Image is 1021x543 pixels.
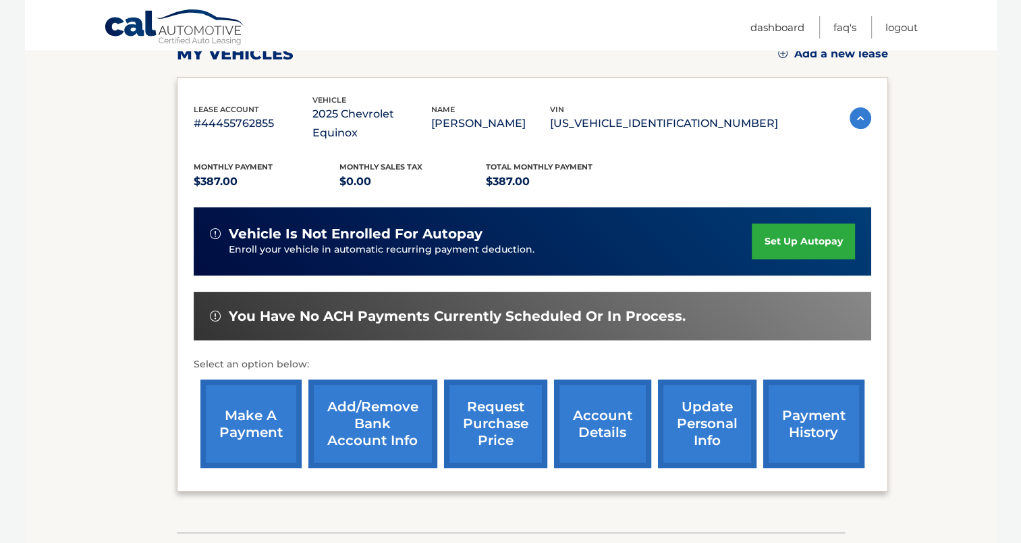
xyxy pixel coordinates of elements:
[339,172,486,191] p: $0.00
[229,308,686,325] span: You have no ACH payments currently scheduled or in process.
[229,242,752,257] p: Enroll your vehicle in automatic recurring payment deduction.
[486,172,632,191] p: $387.00
[658,380,756,468] a: update personal info
[194,172,340,191] p: $387.00
[194,357,871,373] p: Select an option below:
[210,228,221,239] img: alert-white.svg
[550,105,564,114] span: vin
[210,311,221,321] img: alert-white.svg
[850,107,871,129] img: accordion-active.svg
[194,114,312,133] p: #44455762855
[885,16,918,38] a: Logout
[778,49,788,58] img: add.svg
[177,44,294,64] h2: my vehicles
[833,16,856,38] a: FAQ's
[750,16,804,38] a: Dashboard
[194,162,273,172] span: Monthly Payment
[104,9,246,48] a: Cal Automotive
[312,95,346,105] span: vehicle
[194,105,259,114] span: lease account
[778,47,888,61] a: Add a new lease
[431,105,455,114] span: name
[312,105,431,143] p: 2025 Chevrolet Equinox
[444,380,547,468] a: request purchase price
[339,162,422,172] span: Monthly sales Tax
[554,380,651,468] a: account details
[752,224,854,259] a: set up autopay
[486,162,592,172] span: Total Monthly Payment
[431,114,550,133] p: [PERSON_NAME]
[308,380,437,468] a: Add/Remove bank account info
[229,226,482,242] span: vehicle is not enrolled for autopay
[550,114,778,133] p: [US_VEHICLE_IDENTIFICATION_NUMBER]
[200,380,302,468] a: make a payment
[763,380,864,468] a: payment history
